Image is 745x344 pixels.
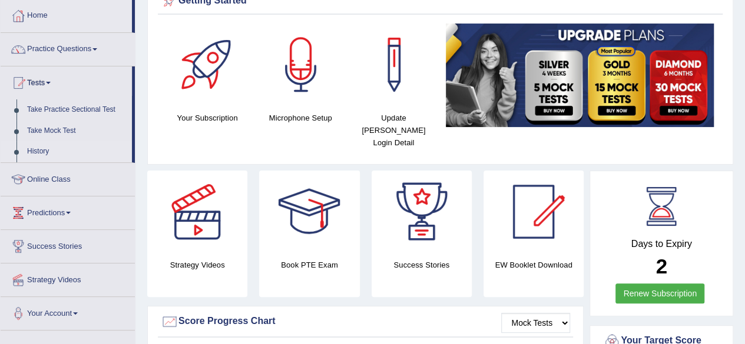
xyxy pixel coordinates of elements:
a: Strategy Videos [1,263,135,293]
h4: EW Booklet Download [484,259,584,271]
a: Take Practice Sectional Test [22,99,132,121]
a: Take Mock Test [22,121,132,142]
a: Success Stories [1,230,135,259]
h4: Microphone Setup [260,112,341,124]
h4: Success Stories [372,259,472,271]
h4: Strategy Videos [147,259,247,271]
div: Score Progress Chart [161,313,570,330]
a: Practice Questions [1,33,135,62]
b: 2 [655,255,667,278]
a: History [22,141,132,162]
h4: Days to Expiry [603,239,720,249]
h4: Your Subscription [167,112,248,124]
h4: Book PTE Exam [259,259,359,271]
h4: Update [PERSON_NAME] Login Detail [353,112,434,149]
a: Renew Subscription [615,283,704,303]
a: Tests [1,66,132,96]
a: Your Account [1,297,135,326]
a: Online Class [1,163,135,192]
a: Predictions [1,196,135,226]
img: small5.jpg [446,24,714,127]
